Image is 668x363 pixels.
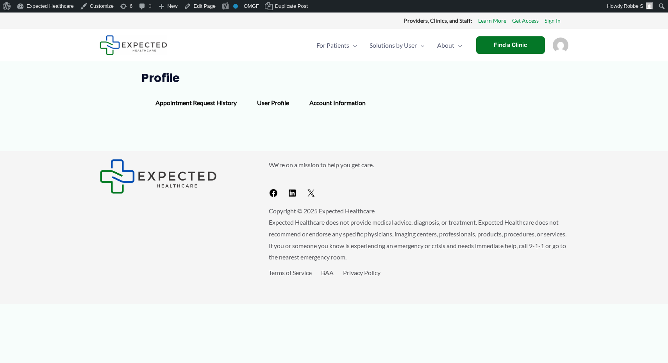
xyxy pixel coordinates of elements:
aside: Footer Widget 1 [100,159,249,194]
a: Get Access [512,16,539,26]
aside: Footer Widget 2 [269,159,568,201]
span: About [437,32,454,59]
a: Account icon link [553,41,568,48]
a: Learn More [478,16,506,26]
nav: Primary Site Navigation [310,32,468,59]
a: BAA [321,269,334,276]
span: For Patients [316,32,349,59]
a: Solutions by UserMenu Toggle [363,32,431,59]
div: No index [233,4,238,9]
div: Appointment Request History [145,91,247,114]
div: User Profile [247,91,299,114]
p: We're on a mission to help you get care. [269,159,568,171]
div: Account Information [299,91,376,114]
a: Sign In [545,16,561,26]
span: Expected Healthcare does not provide medical advice, diagnosis, or treatment. Expected Healthcare... [269,218,566,261]
span: Robbe S [623,3,643,9]
strong: Providers, Clinics, and Staff: [404,17,472,24]
a: Find a Clinic [476,36,545,54]
span: Menu Toggle [454,32,462,59]
span: Menu Toggle [349,32,357,59]
span: Menu Toggle [417,32,425,59]
a: AboutMenu Toggle [431,32,468,59]
img: Expected Healthcare Logo - side, dark font, small [100,159,217,194]
a: For PatientsMenu Toggle [310,32,363,59]
a: Terms of Service [269,269,312,276]
span: Copyright © 2025 Expected Healthcare [269,207,375,215]
a: Privacy Policy [343,269,380,276]
img: Expected Healthcare Logo - side, dark font, small [100,35,167,55]
aside: Footer Widget 3 [269,267,568,296]
h1: Profile [141,71,527,85]
span: Solutions by User [370,32,417,59]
